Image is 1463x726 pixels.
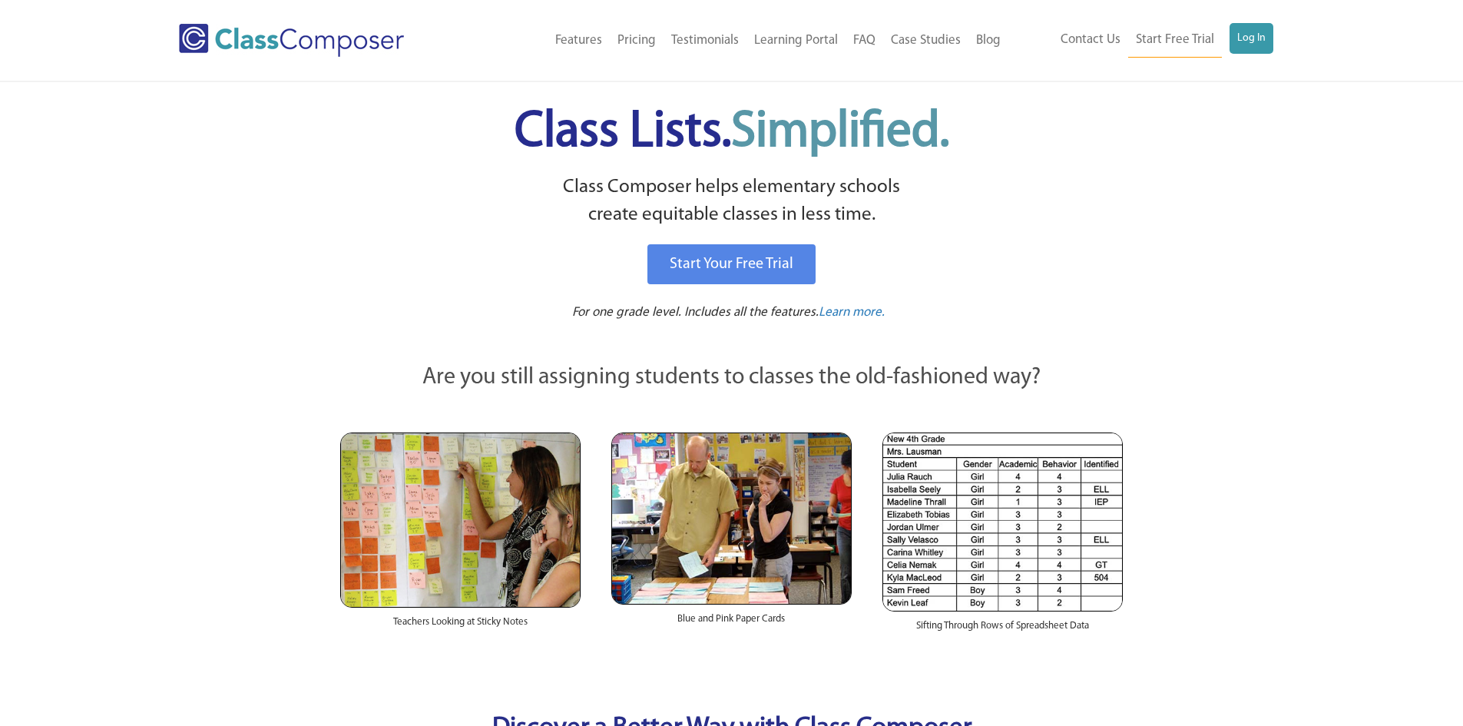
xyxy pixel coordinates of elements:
a: Learn more. [819,303,885,323]
a: Blog [968,24,1008,58]
a: Learning Portal [746,24,846,58]
nav: Header Menu [467,24,1008,58]
div: Blue and Pink Paper Cards [611,605,852,641]
span: Class Lists. [515,108,949,157]
span: For one grade level. Includes all the features. [572,306,819,319]
img: Teachers Looking at Sticky Notes [340,433,581,608]
a: FAQ [846,24,883,58]
p: Class Composer helps elementary schools create equitable classes in less time. [338,174,1126,230]
a: Pricing [610,24,664,58]
a: Log In [1230,23,1273,54]
p: Are you still assigning students to classes the old-fashioned way? [340,361,1124,395]
div: Teachers Looking at Sticky Notes [340,608,581,645]
a: Features [548,24,610,58]
a: Case Studies [883,24,968,58]
img: Class Composer [179,24,404,57]
span: Simplified. [731,108,949,157]
div: Sifting Through Rows of Spreadsheet Data [882,612,1123,648]
img: Spreadsheets [882,433,1123,612]
span: Learn more. [819,306,885,319]
a: Testimonials [664,24,746,58]
a: Contact Us [1053,23,1128,57]
a: Start Your Free Trial [647,244,816,284]
a: Start Free Trial [1128,23,1222,58]
nav: Header Menu [1008,23,1273,58]
img: Blue and Pink Paper Cards [611,433,852,604]
span: Start Your Free Trial [670,257,793,272]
